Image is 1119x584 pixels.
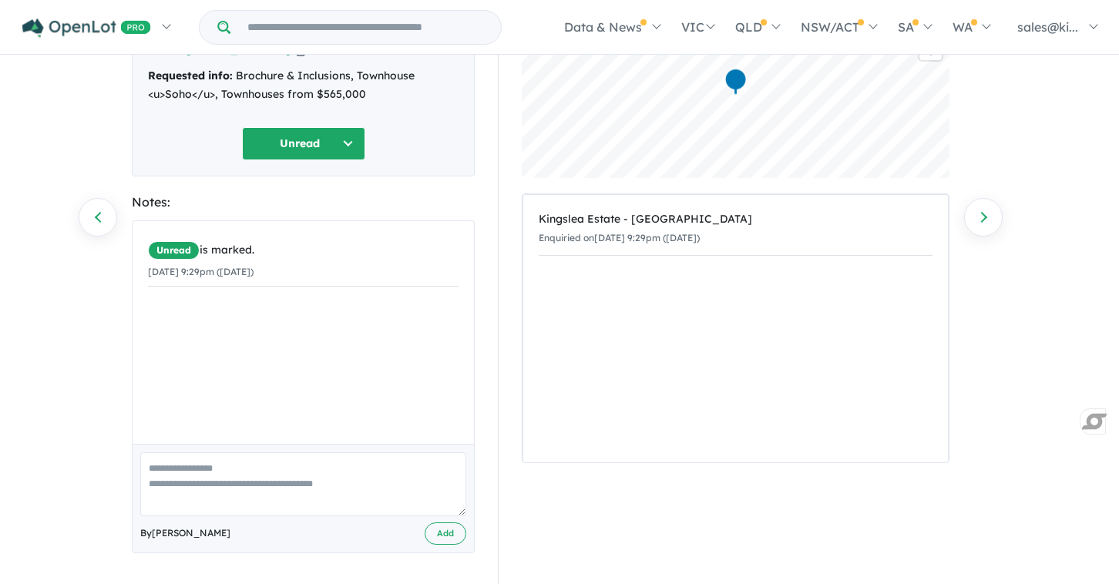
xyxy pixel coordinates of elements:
[132,192,475,213] div: Notes:
[148,266,254,277] small: [DATE] 9:29pm ([DATE])
[140,525,230,541] span: By [PERSON_NAME]
[22,18,151,38] img: Openlot PRO Logo White
[148,241,459,260] div: is marked.
[242,127,365,160] button: Unread
[539,203,932,256] a: Kingslea Estate - [GEOGRAPHIC_DATA]Enquiried on[DATE] 9:29pm ([DATE])
[539,232,700,243] small: Enquiried on [DATE] 9:29pm ([DATE])
[234,11,498,44] input: Try estate name, suburb, builder or developer
[148,241,200,260] span: Unread
[724,68,748,96] div: Map marker
[148,67,459,104] div: Brochure & Inclusions, Townhouse <u>Soho</u>, Townhouses from $565,000
[425,522,466,545] button: Add
[148,69,233,82] strong: Requested info:
[539,210,932,229] div: Kingslea Estate - [GEOGRAPHIC_DATA]
[1017,19,1078,35] span: sales@ki...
